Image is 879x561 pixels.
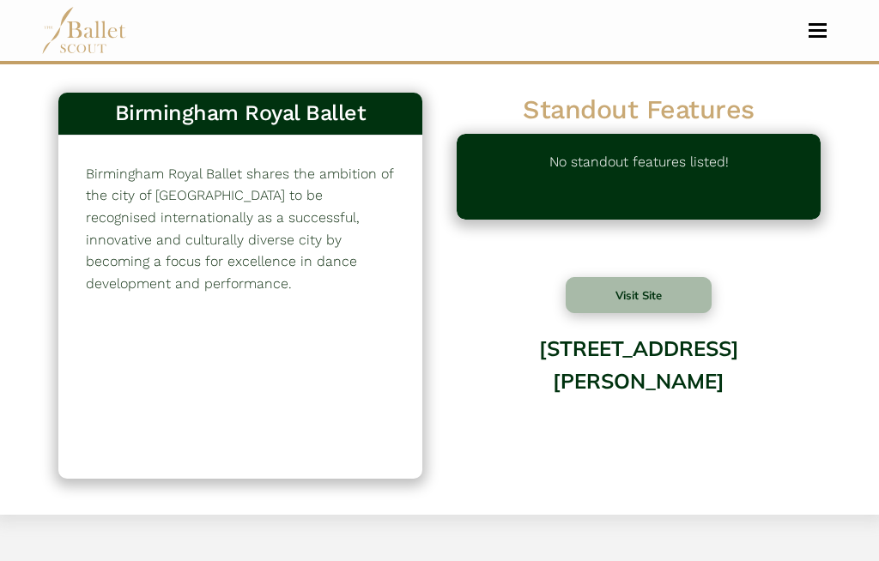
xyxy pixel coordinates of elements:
[72,100,409,128] h3: Birmingham Royal Ballet
[86,163,395,295] p: Birmingham Royal Ballet shares the ambition of the city of [GEOGRAPHIC_DATA] to be recognised int...
[457,93,821,127] h2: Standout Features
[457,323,821,461] div: [STREET_ADDRESS][PERSON_NAME]
[797,22,838,39] button: Toggle navigation
[566,277,712,313] button: Visit Site
[549,151,729,202] p: No standout features listed!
